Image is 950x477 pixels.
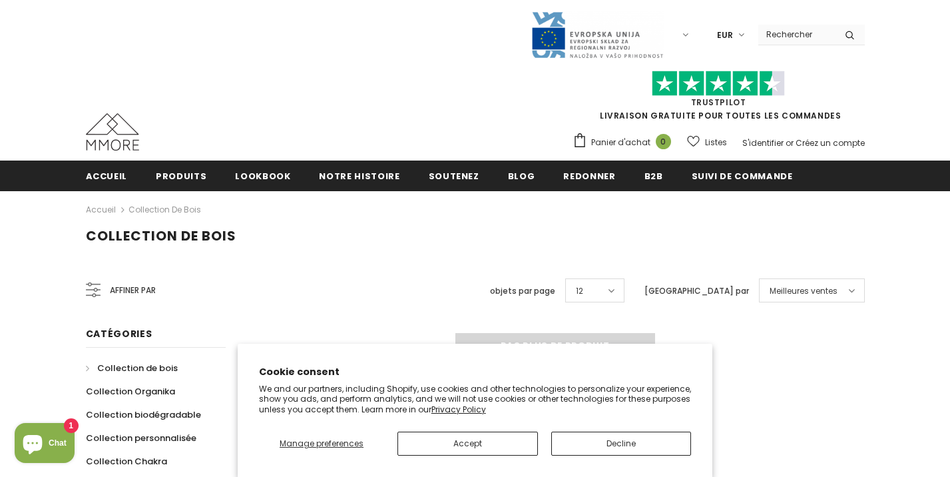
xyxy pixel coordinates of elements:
[86,161,128,191] a: Accueil
[656,134,671,149] span: 0
[758,25,835,44] input: Search Site
[551,432,691,456] button: Decline
[717,29,733,42] span: EUR
[156,161,206,191] a: Produits
[687,131,727,154] a: Listes
[691,97,746,108] a: TrustPilot
[786,137,794,149] span: or
[531,29,664,40] a: Javni Razpis
[86,403,201,426] a: Collection biodégradable
[576,284,583,298] span: 12
[86,408,201,421] span: Collection biodégradable
[86,385,175,398] span: Collection Organika
[235,161,290,191] a: Lookbook
[508,170,535,183] span: Blog
[86,327,152,340] span: Catégories
[86,170,128,183] span: Accueil
[490,284,555,298] label: objets par page
[531,11,664,59] img: Javni Razpis
[319,161,399,191] a: Notre histoire
[573,77,865,121] span: LIVRAISON GRATUITE POUR TOUTES LES COMMANDES
[86,113,139,151] img: Cas MMORE
[110,283,156,298] span: Affiner par
[644,170,663,183] span: B2B
[591,136,650,149] span: Panier d'achat
[86,426,196,450] a: Collection personnalisée
[86,380,175,403] a: Collection Organika
[429,161,479,191] a: soutenez
[796,137,865,149] a: Créez un compte
[431,404,486,415] a: Privacy Policy
[770,284,837,298] span: Meilleures ventes
[652,71,785,97] img: Faites confiance aux étoiles pilotes
[259,432,385,456] button: Manage preferences
[86,227,236,245] span: Collection de bois
[259,365,692,379] h2: Cookie consent
[692,161,793,191] a: Suivi de commande
[742,137,784,149] a: S'identifier
[397,432,537,456] button: Accept
[235,170,290,183] span: Lookbook
[156,170,206,183] span: Produits
[429,170,479,183] span: soutenez
[86,432,196,444] span: Collection personnalisée
[86,202,116,218] a: Accueil
[644,161,663,191] a: B2B
[644,284,749,298] label: [GEOGRAPHIC_DATA] par
[319,170,399,183] span: Notre histoire
[86,356,178,380] a: Collection de bois
[280,438,363,449] span: Manage preferences
[86,450,167,473] a: Collection Chakra
[705,136,727,149] span: Listes
[11,423,79,466] inbox-online-store-chat: Shopify online store chat
[128,204,201,215] a: Collection de bois
[508,161,535,191] a: Blog
[86,455,167,468] span: Collection Chakra
[97,362,178,374] span: Collection de bois
[563,161,615,191] a: Redonner
[692,170,793,183] span: Suivi de commande
[563,170,615,183] span: Redonner
[259,384,692,415] p: We and our partners, including Shopify, use cookies and other technologies to personalize your ex...
[573,133,678,153] a: Panier d'achat 0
